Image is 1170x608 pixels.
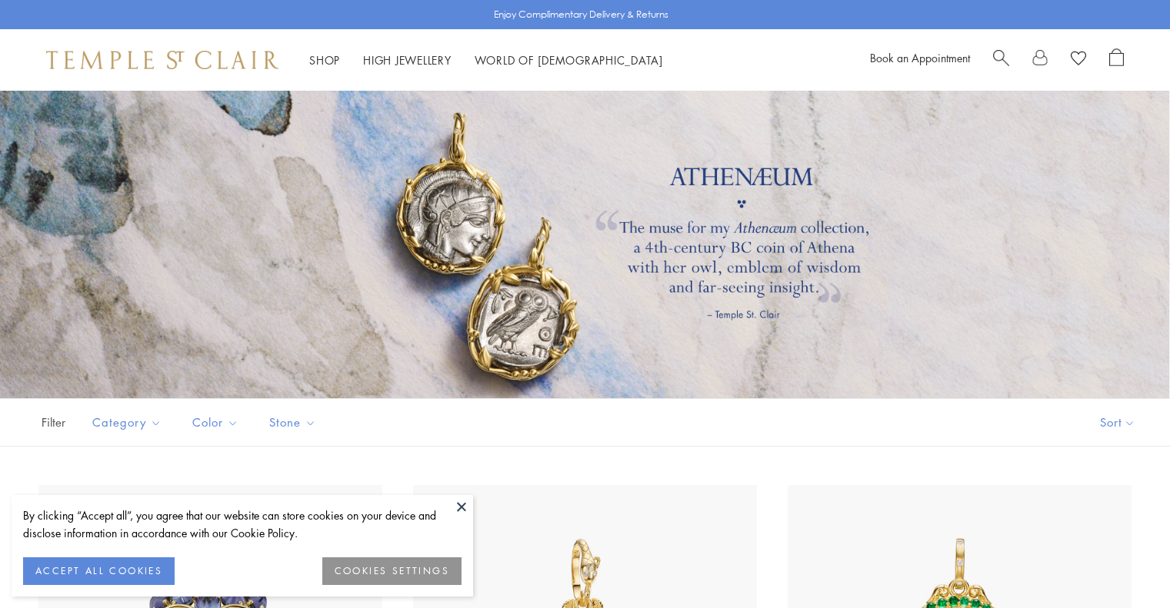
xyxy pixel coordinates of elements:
a: Open Shopping Bag [1109,48,1124,71]
button: Show sort by [1065,399,1170,446]
iframe: Gorgias live chat messenger [1093,536,1155,593]
a: World of [DEMOGRAPHIC_DATA]World of [DEMOGRAPHIC_DATA] [475,52,663,68]
nav: Main navigation [309,51,663,70]
img: Temple St. Clair [46,51,278,69]
div: By clicking “Accept all”, you agree that our website can store cookies on your device and disclos... [23,507,462,542]
button: COOKIES SETTINGS [322,557,462,585]
span: Category [85,413,173,432]
span: Stone [262,413,328,432]
span: Color [185,413,250,432]
button: Category [81,405,173,440]
a: ShopShop [309,52,340,68]
p: Enjoy Complimentary Delivery & Returns [494,7,668,22]
button: Stone [258,405,328,440]
button: ACCEPT ALL COOKIES [23,557,175,585]
button: Color [181,405,250,440]
a: High JewelleryHigh Jewellery [363,52,452,68]
a: Book an Appointment [870,50,970,65]
a: Search [993,48,1009,71]
a: View Wishlist [1071,48,1086,71]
